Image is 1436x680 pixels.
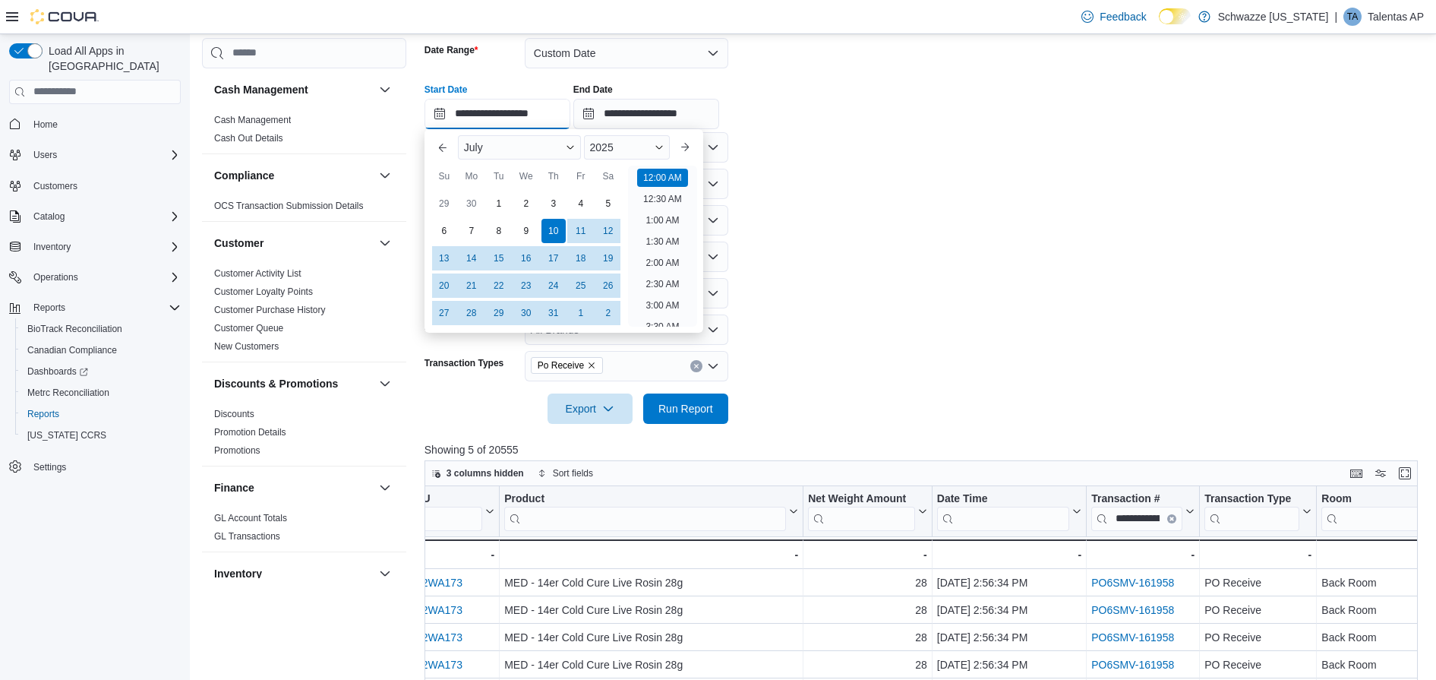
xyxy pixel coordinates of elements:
div: - [1204,546,1311,564]
div: day-27 [432,301,456,325]
div: day-2 [596,301,620,325]
span: Dark Mode [1159,24,1160,25]
span: OCS Transaction Submission Details [214,200,364,212]
button: Catalog [27,207,71,226]
span: Po Receive [538,358,584,373]
button: Date Time [937,492,1081,530]
button: Export [548,394,633,424]
button: Display options [1371,464,1390,482]
button: Transaction #Clear input [1091,492,1195,530]
div: Discounts & Promotions [202,405,406,466]
button: Compliance [214,168,373,183]
span: Users [33,149,57,161]
div: Product [504,492,786,530]
h3: Discounts & Promotions [214,376,338,391]
button: Inventory [214,566,373,581]
button: Users [27,146,63,164]
span: Reports [27,408,59,420]
span: Catalog [27,207,181,226]
a: Customer Queue [214,323,283,334]
a: BioTrack Reconciliation [21,320,128,338]
span: New Customers [214,340,279,353]
div: day-1 [487,191,511,216]
h3: Cash Management [214,82,308,97]
a: Customer Loyalty Points [214,286,313,297]
div: Button. Open the month selector. July is currently selected. [458,135,581,160]
span: Reports [27,299,181,317]
div: day-31 [541,301,566,325]
button: 3 columns hidden [425,464,530,482]
a: GL Transactions [214,531,280,542]
a: BY2WA173 [408,604,462,616]
span: Washington CCRS [21,426,181,444]
button: Users [3,144,187,166]
span: Export [557,394,623,424]
p: Schwazze [US_STATE] [1218,8,1329,26]
a: PO6SMV-161958 [1091,577,1174,589]
span: Customer Loyalty Points [214,286,313,298]
div: day-5 [596,191,620,216]
a: PO6SMV-161958 [1091,631,1174,644]
span: Dashboards [21,362,181,381]
div: PO Receive [1204,656,1311,674]
button: Product [504,492,798,530]
div: day-30 [514,301,538,325]
span: [US_STATE] CCRS [27,429,106,441]
div: 28 [808,656,927,674]
ul: Time [628,166,697,327]
span: Cash Out Details [214,132,283,144]
div: - [808,546,927,564]
span: Inventory [33,241,71,253]
button: Reports [15,403,187,425]
input: Dark Mode [1159,8,1191,24]
span: Sort fields [553,467,593,479]
a: Settings [27,458,72,476]
button: Home [3,113,187,135]
button: Inventory [376,565,394,583]
button: Enter fullscreen [1396,464,1414,482]
button: Inventory [3,236,187,258]
button: BioTrack Reconciliation [15,318,187,340]
p: Talentas AP [1368,8,1424,26]
div: day-24 [541,274,566,298]
div: day-14 [459,246,484,270]
div: Product [504,492,786,506]
a: Home [27,115,64,134]
div: day-10 [541,219,566,243]
a: Customer Activity List [214,268,301,279]
div: day-15 [487,246,511,270]
span: Run Report [658,401,713,416]
button: Finance [376,479,394,497]
a: BY2WA173 [408,631,462,644]
button: Settings [3,455,187,477]
div: day-21 [459,274,484,298]
div: Transaction # [1091,492,1182,506]
button: Canadian Compliance [15,340,187,361]
div: July, 2025 [431,190,622,327]
div: day-7 [459,219,484,243]
button: Discounts & Promotions [214,376,373,391]
span: Customer Queue [214,322,283,334]
div: Finance [202,509,406,552]
span: Settings [27,457,181,476]
div: Net Weight Amount [808,492,915,506]
div: day-18 [569,246,593,270]
p: | [1334,8,1337,26]
button: [US_STATE] CCRS [15,425,187,446]
div: day-26 [596,274,620,298]
div: We [514,164,538,188]
button: Clear input [1167,514,1176,523]
div: day-23 [514,274,538,298]
div: day-4 [569,191,593,216]
button: Customer [376,234,394,252]
div: day-22 [487,274,511,298]
div: MED - 14er Cold Cure Live Rosin 28g [504,574,798,592]
div: - [504,546,798,564]
div: day-28 [459,301,484,325]
span: 2025 [590,141,614,153]
span: BioTrack Reconciliation [21,320,181,338]
a: Discounts [214,409,254,419]
button: Customers [3,175,187,197]
button: Operations [27,268,84,286]
div: day-1 [569,301,593,325]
